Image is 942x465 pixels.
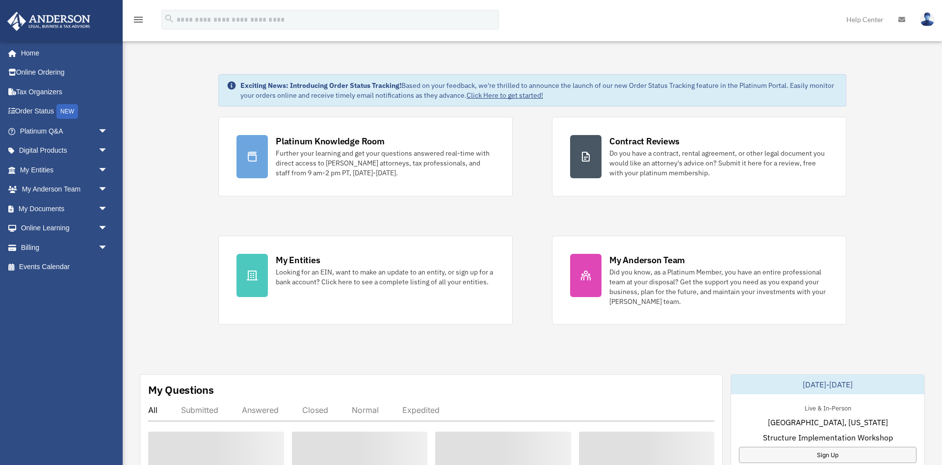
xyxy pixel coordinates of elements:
[920,12,935,27] img: User Pic
[7,43,118,63] a: Home
[276,254,320,266] div: My Entities
[98,238,118,258] span: arrow_drop_down
[7,82,123,102] a: Tax Organizers
[7,141,123,161] a: Digital Productsarrow_drop_down
[467,91,543,100] a: Click Here to get started!
[552,117,846,196] a: Contract Reviews Do you have a contract, rental agreement, or other legal document you would like...
[7,63,123,82] a: Online Ordering
[276,148,495,178] div: Further your learning and get your questions answered real-time with direct access to [PERSON_NAM...
[276,135,385,147] div: Platinum Knowledge Room
[148,383,214,397] div: My Questions
[242,405,279,415] div: Answered
[132,14,144,26] i: menu
[402,405,440,415] div: Expedited
[7,180,123,199] a: My Anderson Teamarrow_drop_down
[352,405,379,415] div: Normal
[609,135,680,147] div: Contract Reviews
[164,13,175,24] i: search
[98,219,118,239] span: arrow_drop_down
[240,81,401,90] strong: Exciting News: Introducing Order Status Tracking!
[7,160,123,180] a: My Entitiesarrow_drop_down
[132,17,144,26] a: menu
[98,141,118,161] span: arrow_drop_down
[609,254,685,266] div: My Anderson Team
[98,121,118,141] span: arrow_drop_down
[302,405,328,415] div: Closed
[240,81,838,100] div: Based on your feedback, we're thrilled to announce the launch of our new Order Status Tracking fe...
[763,432,893,443] span: Structure Implementation Workshop
[181,405,218,415] div: Submitted
[7,102,123,122] a: Order StatusNEW
[56,104,78,119] div: NEW
[609,267,828,306] div: Did you know, as a Platinum Member, you have an entire professional team at your disposal? Get th...
[7,199,123,219] a: My Documentsarrow_drop_down
[7,121,123,141] a: Platinum Q&Aarrow_drop_down
[4,12,93,31] img: Anderson Advisors Platinum Portal
[609,148,828,178] div: Do you have a contract, rental agreement, or other legal document you would like an attorney's ad...
[98,199,118,219] span: arrow_drop_down
[552,236,846,325] a: My Anderson Team Did you know, as a Platinum Member, you have an entire professional team at your...
[98,180,118,200] span: arrow_drop_down
[218,236,513,325] a: My Entities Looking for an EIN, want to make an update to an entity, or sign up for a bank accoun...
[739,447,916,463] a: Sign Up
[148,405,157,415] div: All
[276,267,495,287] div: Looking for an EIN, want to make an update to an entity, or sign up for a bank account? Click her...
[98,160,118,180] span: arrow_drop_down
[797,402,859,412] div: Live & In-Person
[731,375,924,394] div: [DATE]-[DATE]
[7,257,123,277] a: Events Calendar
[7,238,123,257] a: Billingarrow_drop_down
[7,219,123,238] a: Online Learningarrow_drop_down
[218,117,513,196] a: Platinum Knowledge Room Further your learning and get your questions answered real-time with dire...
[768,416,888,428] span: [GEOGRAPHIC_DATA], [US_STATE]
